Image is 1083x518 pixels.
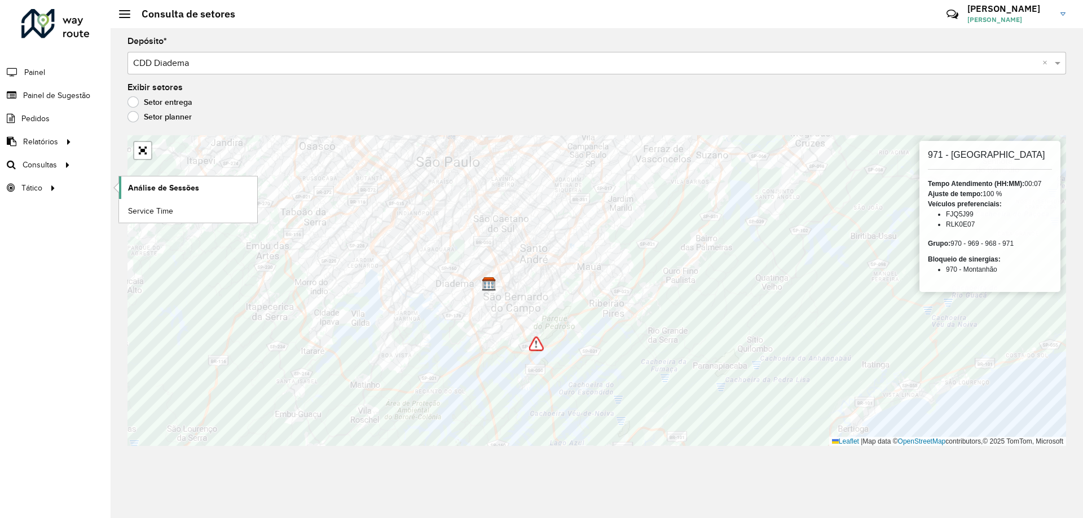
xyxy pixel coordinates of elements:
[128,182,199,194] span: Análise de Sessões
[928,190,983,198] strong: Ajuste de tempo:
[928,179,1052,189] div: 00:07
[928,238,1052,249] div: 970 - 969 - 968 - 971
[1042,56,1052,70] span: Clear all
[928,189,1052,199] div: 100 %
[23,159,57,171] span: Consultas
[946,264,1052,275] li: 970 - Montanhão
[829,437,1066,446] div: Map data © contributors,© 2025 TomTom, Microsoft
[940,2,965,26] a: Contato Rápido
[119,176,257,199] a: Análise de Sessões
[23,90,90,101] span: Painel de Sugestão
[134,142,151,159] a: Abrir mapa em tela cheia
[21,182,42,194] span: Tático
[967,3,1052,14] h3: [PERSON_NAME]
[967,15,1052,25] span: [PERSON_NAME]
[127,111,192,122] label: Setor planner
[946,209,1052,219] li: FJQ5J99
[928,255,1001,263] strong: Bloqueio de sinergias:
[529,337,544,351] img: Bloqueio de sinergias
[898,437,946,445] a: OpenStreetMap
[24,67,45,78] span: Painel
[127,81,183,94] label: Exibir setores
[928,240,950,247] strong: Grupo:
[23,136,58,148] span: Relatórios
[861,437,862,445] span: |
[946,219,1052,229] li: RLK0E07
[127,34,167,48] label: Depósito
[128,205,173,217] span: Service Time
[928,180,1024,188] strong: Tempo Atendimento (HH:MM):
[21,113,50,125] span: Pedidos
[928,149,1052,160] h6: 971 - [GEOGRAPHIC_DATA]
[832,437,859,445] a: Leaflet
[127,96,192,108] label: Setor entrega
[119,200,257,222] a: Service Time
[928,200,1002,208] strong: Veículos preferenciais:
[130,8,235,20] h2: Consulta de setores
